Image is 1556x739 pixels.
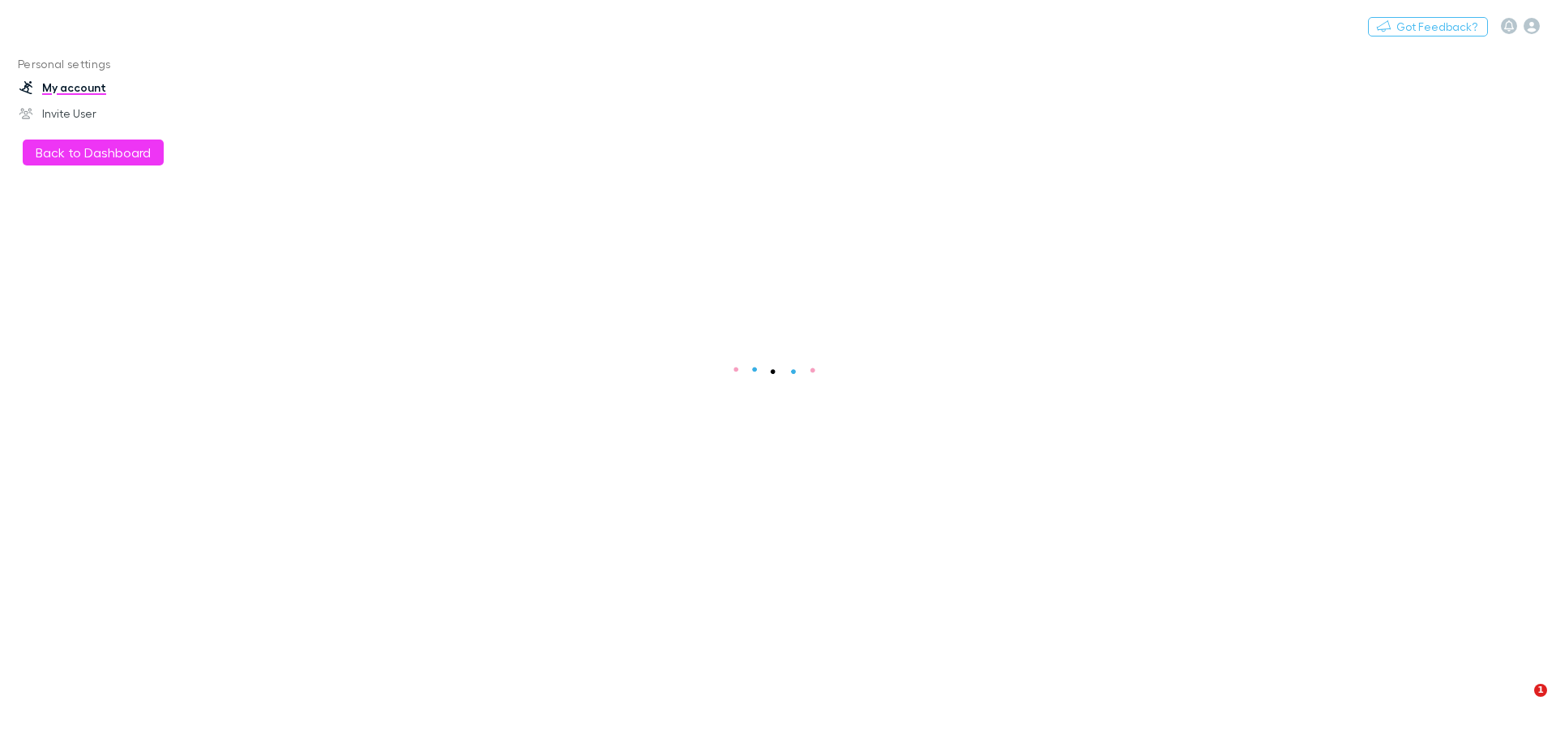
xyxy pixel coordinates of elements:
[1534,684,1547,697] span: 1
[1368,17,1488,37] button: Got Feedback?
[3,54,219,75] p: Personal settings
[3,101,219,127] a: Invite User
[23,140,164,165] button: Back to Dashboard
[1501,684,1540,723] iframe: Intercom live chat
[3,75,219,101] a: My account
